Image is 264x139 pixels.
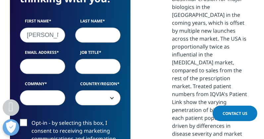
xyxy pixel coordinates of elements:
[3,119,19,136] button: Open Preferences
[20,81,65,90] label: Company
[223,111,247,116] span: Contact Us
[75,81,121,90] label: Country/Region
[20,50,65,59] label: Email Address
[213,106,257,121] a: Contact Us
[20,18,65,27] label: First Name
[75,18,121,27] label: Last Name
[75,50,121,59] label: Job Title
